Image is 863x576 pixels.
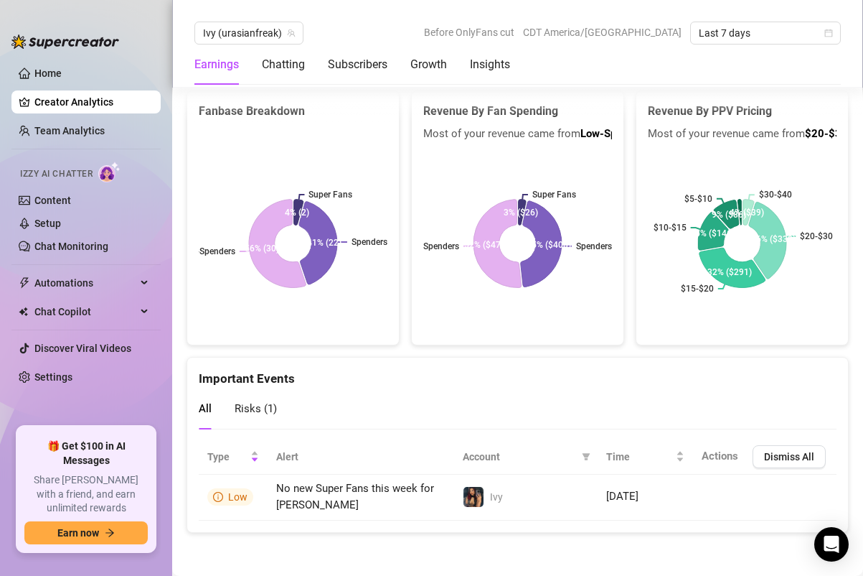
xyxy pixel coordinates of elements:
div: Chatting [262,56,305,73]
span: arrow-right [105,528,115,538]
button: Earn nowarrow-right [24,521,148,544]
a: Settings [34,371,72,383]
a: Content [34,195,71,206]
text: $10-$15 [654,223,687,233]
button: Dismiss All [753,445,826,468]
text: $20-$30 [800,231,833,241]
div: Subscribers [328,56,387,73]
span: Low [228,491,247,503]
span: Ivy (urasianfreak) [203,22,295,44]
a: Home [34,68,62,79]
span: Actions [702,450,738,463]
a: Creator Analytics [34,90,149,113]
span: Share [PERSON_NAME] with a friend, and earn unlimited rewards [24,473,148,516]
text: Low-Spenders [404,241,459,251]
span: No new Super Fans this week for [PERSON_NAME] [276,482,434,512]
span: Chat Copilot [34,300,136,323]
span: Ivy [490,491,503,503]
div: Insights [470,56,510,73]
span: Type [207,449,247,465]
h5: Revenue By Fan Spending [423,103,612,120]
text: $30-$40 [759,190,792,200]
span: Automations [34,271,136,294]
h5: Revenue By PPV Pricing [648,103,836,120]
span: calendar [824,29,833,37]
span: [DATE] [606,490,638,503]
span: CDT America/[GEOGRAPHIC_DATA] [523,22,682,43]
span: Before OnlyFans cut [424,22,514,43]
a: Chat Monitoring [34,241,108,252]
span: Earn now [57,527,99,539]
span: info-circle [213,492,223,502]
span: 🎁 Get $100 in AI Messages [24,440,148,468]
span: Dismiss All [764,451,814,463]
span: Last 7 days [699,22,832,44]
a: Discover Viral Videos [34,343,131,354]
img: AI Chatter [98,162,121,182]
img: Ivy [463,487,484,507]
text: Spenders [576,241,612,251]
img: logo-BBDzfeDw.svg [11,34,119,49]
div: Important Events [199,358,836,389]
th: Time [598,440,693,475]
span: Time [606,449,673,465]
b: $20-$30 [805,127,848,140]
span: filter [579,446,593,468]
th: Alert [268,440,454,475]
div: Earnings [194,56,239,73]
text: $5-$10 [684,194,712,204]
text: Super Fans [532,190,576,200]
b: Low-Spenders [580,127,649,140]
a: Setup [34,218,61,229]
span: Most of your revenue came from [423,126,612,143]
span: Izzy AI Chatter [20,167,93,181]
span: Risks ( 1 ) [235,402,277,415]
div: Growth [410,56,447,73]
h5: Fanbase Breakdown [199,103,387,120]
a: Team Analytics [34,125,105,136]
th: Type [199,440,268,475]
span: Account [463,449,576,465]
text: $15-$20 [681,284,714,294]
text: Spenders [352,237,387,247]
div: Open Intercom Messenger [814,527,849,562]
span: thunderbolt [19,277,30,289]
text: Super Fans [308,190,352,200]
span: All [199,402,212,415]
span: Most of your revenue came from PPVs [648,126,836,143]
span: team [287,29,296,37]
text: Low-Spenders [180,246,235,256]
img: Chat Copilot [19,307,28,317]
span: filter [582,452,590,461]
